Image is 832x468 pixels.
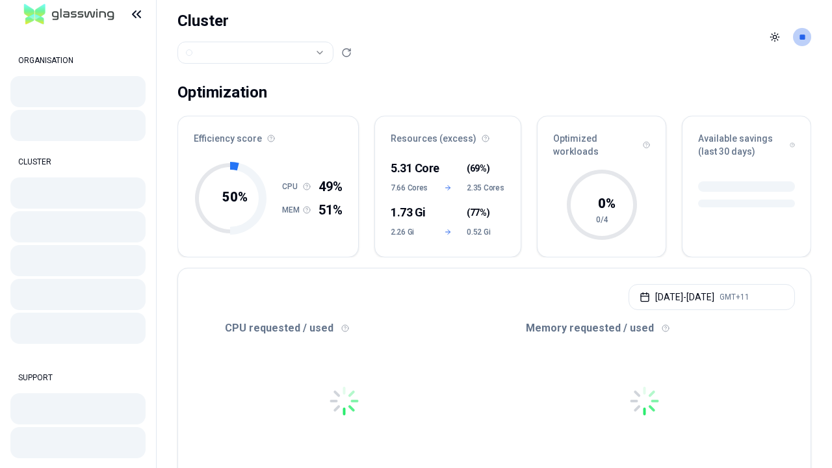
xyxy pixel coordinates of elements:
[10,365,146,391] div: SUPPORT
[682,116,811,166] div: Available savings (last 30 days)
[595,215,608,224] tspan: 0/4
[467,162,489,175] span: ( )
[470,206,487,219] span: 77%
[375,116,521,153] div: Resources (excess)
[10,149,146,175] div: CLUSTER
[467,183,505,193] span: 2.35 Cores
[10,47,146,73] div: ORGANISATION
[177,79,267,105] div: Optimization
[282,181,303,192] h1: CPU
[470,162,487,175] span: 69%
[391,159,429,177] div: 5.31 Core
[178,116,358,153] div: Efficiency score
[467,206,489,219] span: ( )
[177,42,333,64] button: Select a value
[194,320,495,336] div: CPU requested / used
[318,201,343,219] span: 51%
[282,205,303,215] h1: MEM
[467,227,505,237] span: 0.52 Gi
[391,183,429,193] span: 7.66 Cores
[177,10,352,31] h1: Cluster
[538,116,666,166] div: Optimized workloads
[318,177,343,196] span: 49%
[629,284,795,310] button: [DATE]-[DATE]GMT+11
[391,227,429,237] span: 2.26 Gi
[495,320,796,336] div: Memory requested / used
[597,196,615,211] tspan: 0 %
[391,203,429,222] div: 1.73 Gi
[720,292,749,302] span: GMT+11
[222,189,248,205] tspan: 50 %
